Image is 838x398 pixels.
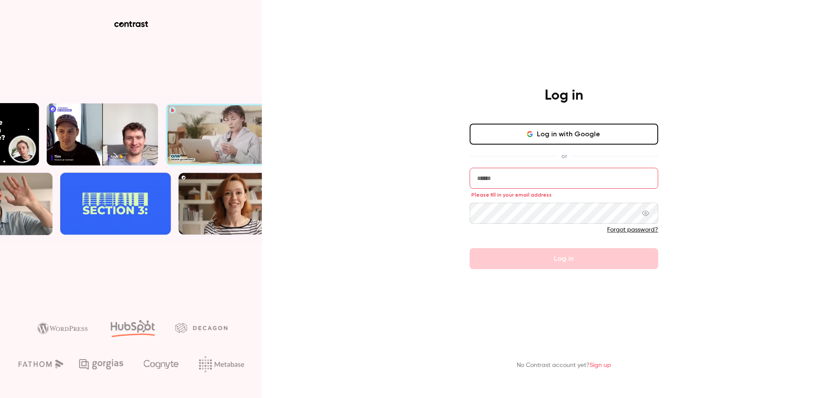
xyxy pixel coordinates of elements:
a: Forgot password? [607,227,658,233]
img: decagon [175,323,227,332]
button: Log in with Google [470,124,658,145]
span: or [557,152,571,161]
span: Please fill in your email address [471,191,552,198]
a: Sign up [590,362,611,368]
p: No Contrast account yet? [517,361,611,370]
h4: Log in [545,87,583,104]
